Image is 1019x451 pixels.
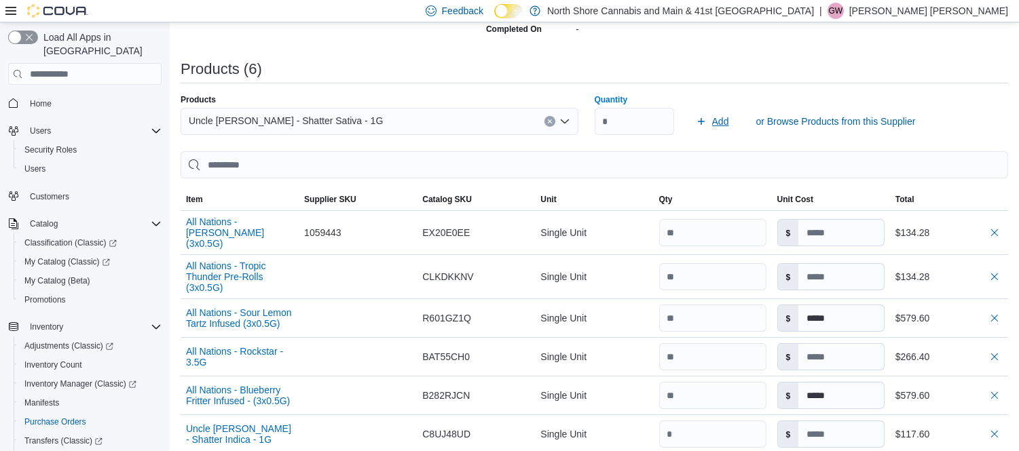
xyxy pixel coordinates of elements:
[778,305,799,331] label: $
[299,189,417,210] button: Supplier SKU
[19,292,71,308] a: Promotions
[186,307,293,329] button: All Nations - Sour Lemon Tartz Infused (3x0.5G)
[24,189,75,205] a: Customers
[186,385,293,406] button: All Nations - Blueberry Fritter Infused - (3x0.5G)
[3,121,167,140] button: Users
[186,216,293,249] button: All Nations - [PERSON_NAME] (3x0.5G)
[27,4,88,18] img: Cova
[24,216,162,232] span: Catalog
[24,216,63,232] button: Catalog
[422,426,470,442] span: C8UJ48UD
[304,224,341,241] span: 1059443
[24,123,56,139] button: Users
[751,108,921,135] button: or Browse Products from this Supplier
[595,94,628,105] label: Quantity
[24,319,69,335] button: Inventory
[778,264,799,290] label: $
[778,383,799,408] label: $
[14,290,167,309] button: Promotions
[659,194,673,205] span: Qty
[778,421,799,447] label: $
[24,188,162,205] span: Customers
[14,431,167,450] a: Transfers (Classic)
[14,140,167,159] button: Security Roles
[14,412,167,431] button: Purchase Orders
[890,189,1008,210] button: Total
[422,194,472,205] span: Catalog SKU
[828,3,842,19] span: GW
[181,94,216,105] label: Products
[19,254,115,270] a: My Catalog (Classic)
[3,214,167,233] button: Catalog
[19,338,162,354] span: Adjustments (Classic)
[417,189,535,210] button: Catalog SKU
[19,338,119,354] a: Adjustments (Classic)
[24,294,66,305] span: Promotions
[19,273,162,289] span: My Catalog (Beta)
[576,18,758,35] div: -
[19,376,162,392] span: Inventory Manager (Classic)
[14,233,167,252] a: Classification (Classic)
[895,310,1003,326] div: $579.60
[19,414,162,430] span: Purchase Orders
[559,116,570,127] button: Open list of options
[535,219,653,246] div: Single Unit
[30,125,51,136] span: Users
[535,382,653,409] div: Single Unit
[186,260,293,293] button: All Nations - Tropic Thunder Pre-Rolls (3x0.5G)
[19,357,88,373] a: Inventory Count
[19,273,96,289] a: My Catalog (Beta)
[895,224,1003,241] div: $134.28
[30,191,69,202] span: Customers
[422,310,471,326] span: R601GZ1Q
[654,189,772,210] button: Qty
[14,271,167,290] button: My Catalog (Beta)
[535,263,653,290] div: Single Unit
[181,189,299,210] button: Item
[3,187,167,206] button: Customers
[494,18,495,19] span: Dark Mode
[24,416,86,427] span: Purchase Orders
[24,96,57,112] a: Home
[778,220,799,246] label: $
[535,305,653,332] div: Single Unit
[24,94,162,111] span: Home
[535,189,653,210] button: Unit
[422,349,470,365] span: BAT55CH0
[535,420,653,448] div: Single Unit
[14,355,167,374] button: Inventory Count
[712,115,729,128] span: Add
[24,397,59,408] span: Manifests
[186,194,203,205] span: Item
[422,387,470,404] span: B282RJCN
[14,393,167,412] button: Manifests
[19,161,162,177] span: Users
[819,3,822,19] p: |
[19,414,92,430] a: Purchase Orders
[24,256,110,267] span: My Catalog (Classic)
[14,336,167,355] a: Adjustments (Classic)
[690,108,735,135] button: Add
[828,3,844,19] div: Griffin Wright
[849,3,1008,19] p: [PERSON_NAME] [PERSON_NAME]
[535,343,653,370] div: Single Unit
[24,319,162,335] span: Inventory
[19,292,162,308] span: Promotions
[14,159,167,178] button: Users
[895,426,1003,442] div: $117.60
[24,275,90,286] span: My Catalog (Beta)
[19,235,122,251] a: Classification (Classic)
[24,144,77,155] span: Security Roles
[895,387,1003,404] div: $579.60
[3,93,167,113] button: Home
[186,346,293,368] button: All Nations - Rockstar - 3.5G
[19,433,108,449] a: Transfers (Classic)
[772,189,890,210] button: Unit Cost
[30,321,63,332] span: Inventory
[895,269,1003,285] div: $134.28
[3,317,167,336] button: Inventory
[14,252,167,271] a: My Catalog (Classic)
[19,142,82,158] a: Security Roles
[30,218,58,229] span: Catalog
[777,194,813,205] span: Unit Cost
